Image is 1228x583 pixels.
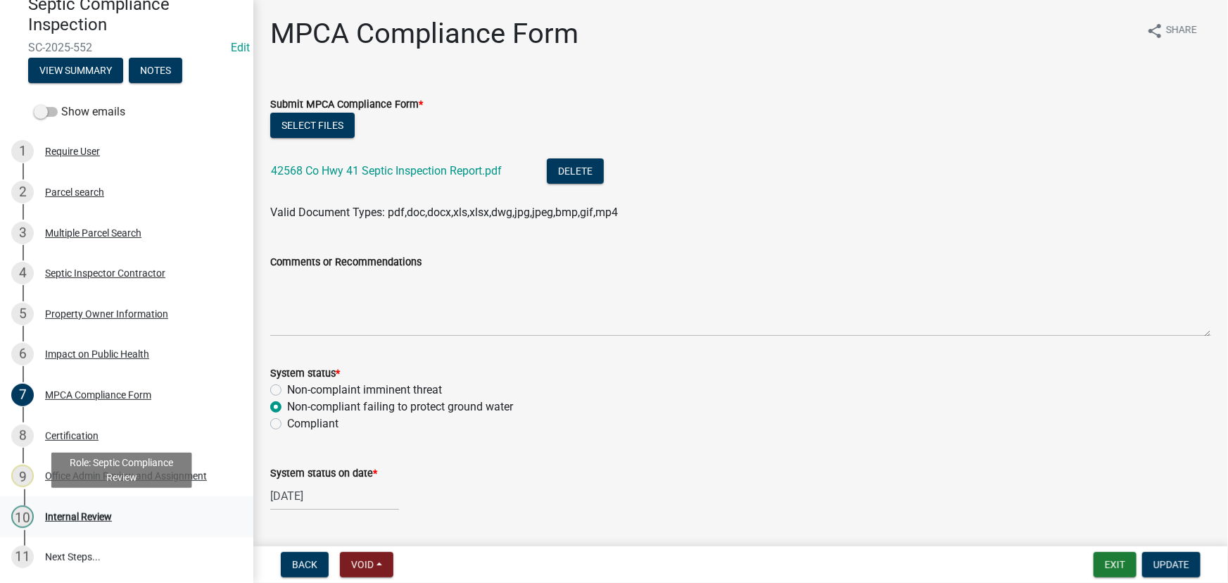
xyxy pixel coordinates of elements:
[45,309,168,319] div: Property Owner Information
[281,552,329,577] button: Back
[45,146,100,156] div: Require User
[11,140,34,163] div: 1
[270,369,340,379] label: System status
[28,65,123,77] wm-modal-confirm: Summary
[287,415,338,432] label: Compliant
[45,471,207,481] div: Office Admin Review and Assignment
[51,453,192,488] div: Role: Septic Compliance Review
[11,222,34,244] div: 3
[340,552,393,577] button: Void
[45,512,112,522] div: Internal Review
[11,303,34,325] div: 5
[11,425,34,447] div: 8
[270,17,578,51] h1: MPCA Compliance Form
[1166,23,1197,39] span: Share
[11,181,34,203] div: 2
[1135,17,1208,44] button: shareShare
[547,165,604,179] wm-modal-confirm: Delete Document
[270,113,355,138] button: Select files
[1146,23,1163,39] i: share
[28,41,225,54] span: SC-2025-552
[351,559,374,570] span: Void
[270,482,399,510] input: mm/dd/yyyy
[129,58,182,83] button: Notes
[11,506,34,528] div: 10
[34,104,125,120] label: Show emails
[1142,552,1201,577] button: Update
[45,268,165,278] div: Septic Inspector Contractor
[11,343,34,365] div: 6
[271,164,502,177] a: 42568 Co Hwy 41 Septic Inspection Report.pdf
[11,465,34,487] div: 9
[1153,559,1189,570] span: Update
[1094,552,1137,577] button: Exit
[45,390,151,400] div: MPCA Compliance Form
[45,228,141,238] div: Multiple Parcel Search
[45,349,149,359] div: Impact on Public Health
[270,469,377,479] label: System status on date
[270,206,618,219] span: Valid Document Types: pdf,doc,docx,xls,xlsx,dwg,jpg,jpeg,bmp,gif,mp4
[11,384,34,406] div: 7
[231,41,250,54] a: Edit
[28,58,123,83] button: View Summary
[287,399,513,415] label: Non-compliant failing to protect ground water
[292,559,317,570] span: Back
[11,546,34,568] div: 11
[287,382,442,399] label: Non-complaint imminent threat
[231,41,250,54] wm-modal-confirm: Edit Application Number
[270,258,422,268] label: Comments or Recommendations
[45,431,99,441] div: Certification
[45,187,104,197] div: Parcel search
[129,65,182,77] wm-modal-confirm: Notes
[270,100,423,110] label: Submit MPCA Compliance Form
[547,158,604,184] button: Delete
[11,262,34,284] div: 4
